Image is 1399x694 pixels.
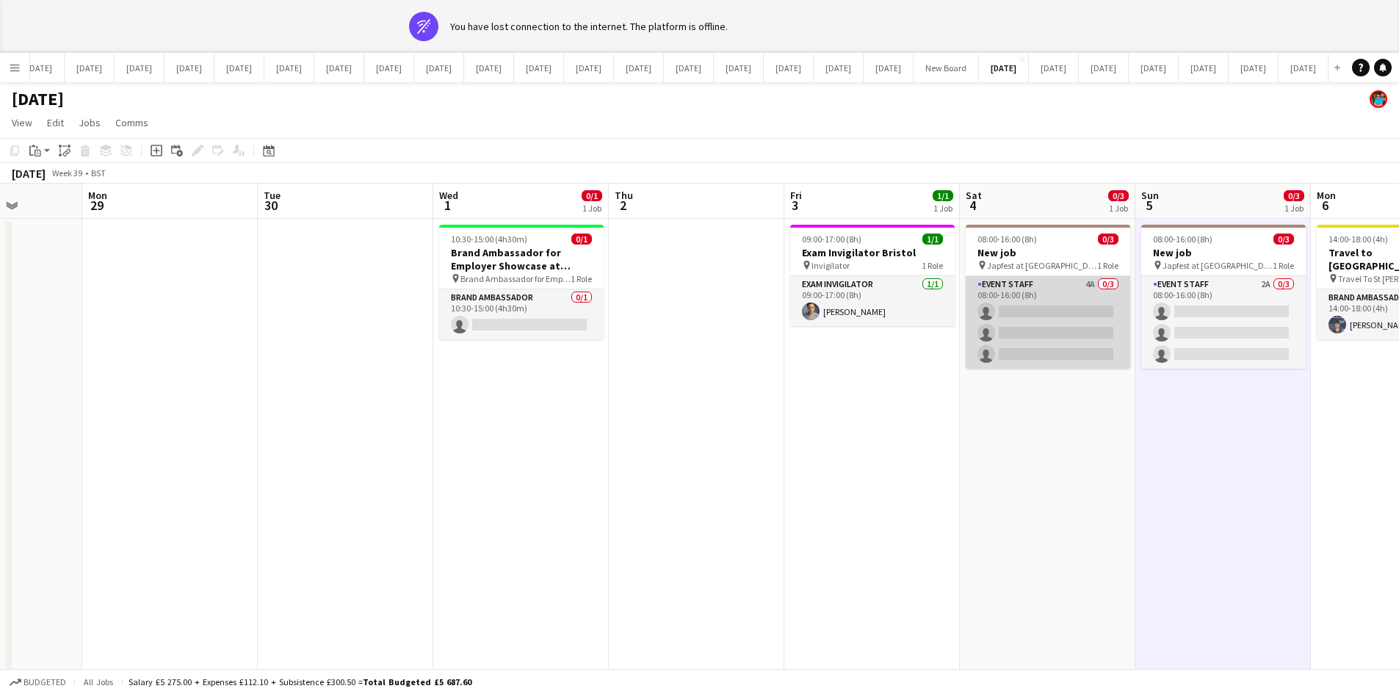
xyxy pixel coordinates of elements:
span: Wed [439,189,458,202]
app-card-role: Event Staff4A0/308:00-16:00 (8h) [966,276,1130,369]
span: Japfest at [GEOGRAPHIC_DATA] [1163,260,1273,271]
h3: Brand Ambassador for Employer Showcase at [GEOGRAPHIC_DATA] [439,246,604,272]
span: 0/1 [571,234,592,245]
span: Fri [790,189,802,202]
div: You have lost connection to the internet. The platform is offline. [450,20,728,33]
button: [DATE] [1229,54,1279,82]
span: Jobs [79,116,101,129]
button: [DATE] [664,54,714,82]
app-job-card: 09:00-17:00 (8h)1/1Exam Invigilator Bristol Invigilator1 RoleExam Invigilator1/109:00-17:00 (8h)[... [790,225,955,326]
button: [DATE] [1079,54,1129,82]
button: [DATE] [264,54,314,82]
app-user-avatar: Oscar Peck [1370,90,1387,108]
span: 5 [1139,197,1159,214]
span: Mon [1317,189,1336,202]
app-card-role: Exam Invigilator1/109:00-17:00 (8h)[PERSON_NAME] [790,276,955,326]
span: Sat [966,189,982,202]
button: [DATE] [1029,54,1079,82]
span: 0/3 [1098,234,1118,245]
span: 1/1 [922,234,943,245]
div: 1 Job [1109,203,1128,214]
button: [DATE] [1179,54,1229,82]
button: Budgeted [7,674,68,690]
button: [DATE] [979,54,1029,82]
button: [DATE] [1279,54,1328,82]
span: 6 [1315,197,1336,214]
a: Edit [41,113,70,132]
span: Japfest at [GEOGRAPHIC_DATA] [987,260,1097,271]
div: 1 Job [1284,203,1304,214]
span: 29 [86,197,107,214]
button: [DATE] [464,54,514,82]
div: 1 Job [933,203,952,214]
span: 30 [261,197,281,214]
button: [DATE] [65,54,115,82]
h3: Exam Invigilator Bristol [790,246,955,259]
button: [DATE] [1129,54,1179,82]
a: Comms [109,113,154,132]
app-job-card: 10:30-15:00 (4h30m)0/1Brand Ambassador for Employer Showcase at [GEOGRAPHIC_DATA] Brand Ambassado... [439,225,604,339]
span: Sun [1141,189,1159,202]
div: Salary £5 275.00 + Expenses £112.10 + Subsistence £300.50 = [129,676,471,687]
button: [DATE] [564,54,614,82]
button: [DATE] [15,54,65,82]
app-job-card: 08:00-16:00 (8h)0/3New job Japfest at [GEOGRAPHIC_DATA]1 RoleEvent Staff2A0/308:00-16:00 (8h) [1141,225,1306,369]
button: [DATE] [614,54,664,82]
div: BST [91,167,106,178]
a: Jobs [73,113,106,132]
app-card-role: Event Staff2A0/308:00-16:00 (8h) [1141,276,1306,369]
app-job-card: 08:00-16:00 (8h)0/3New job Japfest at [GEOGRAPHIC_DATA]1 RoleEvent Staff4A0/308:00-16:00 (8h) [966,225,1130,369]
button: [DATE] [115,54,165,82]
span: 0/3 [1284,190,1304,201]
app-card-role: Brand Ambassador0/110:30-15:00 (4h30m) [439,289,604,339]
button: [DATE] [165,54,214,82]
span: 09:00-17:00 (8h) [802,234,861,245]
span: 0/3 [1108,190,1129,201]
button: [DATE] [314,54,364,82]
span: 1 Role [922,260,943,271]
span: Week 39 [48,167,85,178]
button: [DATE] [714,54,764,82]
span: Brand Ambassador for Employer Showcase at [GEOGRAPHIC_DATA] [460,273,571,284]
span: 1 [437,197,458,214]
button: [DATE] [214,54,264,82]
span: 1 Role [571,273,592,284]
span: All jobs [81,676,116,687]
button: [DATE] [864,54,914,82]
span: Budgeted [24,677,66,687]
span: 1/1 [933,190,953,201]
button: [DATE] [814,54,864,82]
h1: [DATE] [12,88,64,110]
span: 08:00-16:00 (8h) [977,234,1037,245]
button: [DATE] [414,54,464,82]
span: 0/1 [582,190,602,201]
span: Comms [115,116,148,129]
span: 3 [788,197,802,214]
span: 4 [964,197,982,214]
span: 1 Role [1273,260,1294,271]
span: 0/3 [1273,234,1294,245]
span: 1 Role [1097,260,1118,271]
span: Invigilator [811,260,850,271]
button: [DATE] [514,54,564,82]
div: 1 Job [582,203,601,214]
span: 08:00-16:00 (8h) [1153,234,1212,245]
span: Thu [615,189,633,202]
span: 14:00-18:00 (4h) [1328,234,1388,245]
span: Edit [47,116,64,129]
span: Total Budgeted £5 687.60 [363,676,471,687]
a: View [6,113,38,132]
button: New Board [914,54,979,82]
span: Tue [264,189,281,202]
button: [DATE] [364,54,414,82]
span: Mon [88,189,107,202]
span: View [12,116,32,129]
button: [DATE] [764,54,814,82]
span: 2 [612,197,633,214]
h3: New job [1141,246,1306,259]
h3: New job [966,246,1130,259]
